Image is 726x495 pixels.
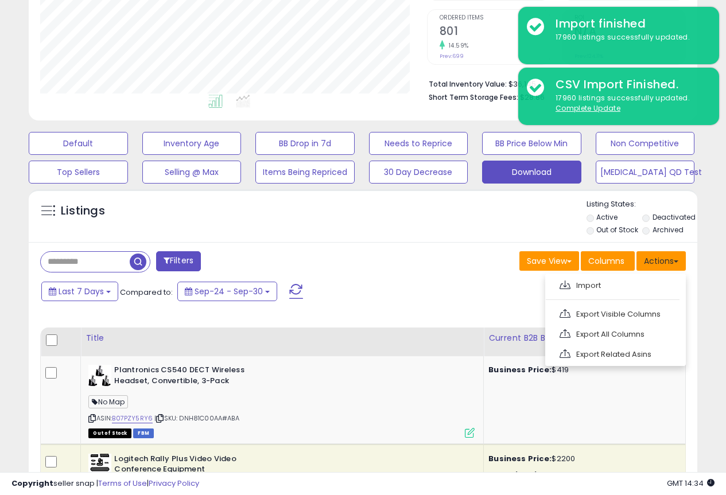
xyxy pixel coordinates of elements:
[29,161,128,184] button: Top Sellers
[488,332,681,344] div: Current B2B Buybox Price
[88,365,475,436] div: ASIN:
[177,282,277,301] button: Sep-24 - Sep-30
[41,282,118,301] button: Last 7 Days
[11,478,199,489] div: seller snap | |
[581,251,635,271] button: Columns
[488,454,677,464] div: $2200
[142,161,242,184] button: Selling @ Max
[11,478,53,489] strong: Copyright
[142,132,242,155] button: Inventory Age
[552,345,677,363] a: Export Related Asins
[369,132,468,155] button: Needs to Reprice
[133,428,154,438] span: FBM
[588,255,624,267] span: Columns
[482,161,581,184] button: Download
[596,132,695,155] button: Non Competitive
[59,286,104,297] span: Last 7 Days
[547,32,711,43] div: 17960 listings successfully updated.
[547,93,711,114] div: 17960 listings successfully updated.
[440,15,550,21] span: Ordered Items
[29,132,128,155] button: Default
[596,161,695,184] button: [MEDICAL_DATA] QD Test
[653,225,684,235] label: Archived
[482,132,581,155] button: BB Price Below Min
[440,25,550,40] h2: 801
[61,203,105,219] h5: Listings
[86,332,479,344] div: Title
[552,325,677,343] a: Export All Columns
[369,161,468,184] button: 30 Day Decrease
[587,199,697,210] p: Listing States:
[149,478,199,489] a: Privacy Policy
[429,92,518,102] b: Short Term Storage Fees:
[88,454,111,477] img: 418nExcUNtL._SL40_.jpg
[114,365,254,389] b: Plantronics CS540 DECT Wireless Headset, Convertible, 3-Pack
[552,305,677,323] a: Export Visible Columns
[98,478,147,489] a: Terms of Use
[596,225,638,235] label: Out of Stock
[114,454,254,478] b: Logitech Rally Plus Video Video Conference Equipment
[547,76,711,93] div: CSV Import Finished.
[88,395,128,408] span: No Map
[88,428,131,438] span: All listings that are currently out of stock and unavailable for purchase on Amazon
[636,251,686,271] button: Actions
[667,478,715,489] span: 2025-10-8 14:34 GMT
[154,414,239,423] span: | SKU: DNH81C00AA#ABA
[488,365,677,375] div: $419
[653,212,696,222] label: Deactivated
[429,79,507,89] b: Total Inventory Value:
[552,276,677,294] a: Import
[440,53,464,60] small: Prev: 699
[445,41,469,50] small: 14.59%
[488,453,552,464] b: Business Price:
[488,364,552,375] b: Business Price:
[88,365,111,387] img: 41BrS3gKreL._SL40_.jpg
[519,251,579,271] button: Save View
[120,287,173,298] span: Compared to:
[547,15,711,32] div: Import finished
[556,103,620,113] u: Complete Update
[112,414,153,423] a: B07PZY5RY6
[255,132,355,155] button: BB Drop in 7d
[596,212,618,222] label: Active
[429,76,677,90] li: $36,145
[156,251,201,271] button: Filters
[195,286,263,297] span: Sep-24 - Sep-30
[255,161,355,184] button: Items Being Repriced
